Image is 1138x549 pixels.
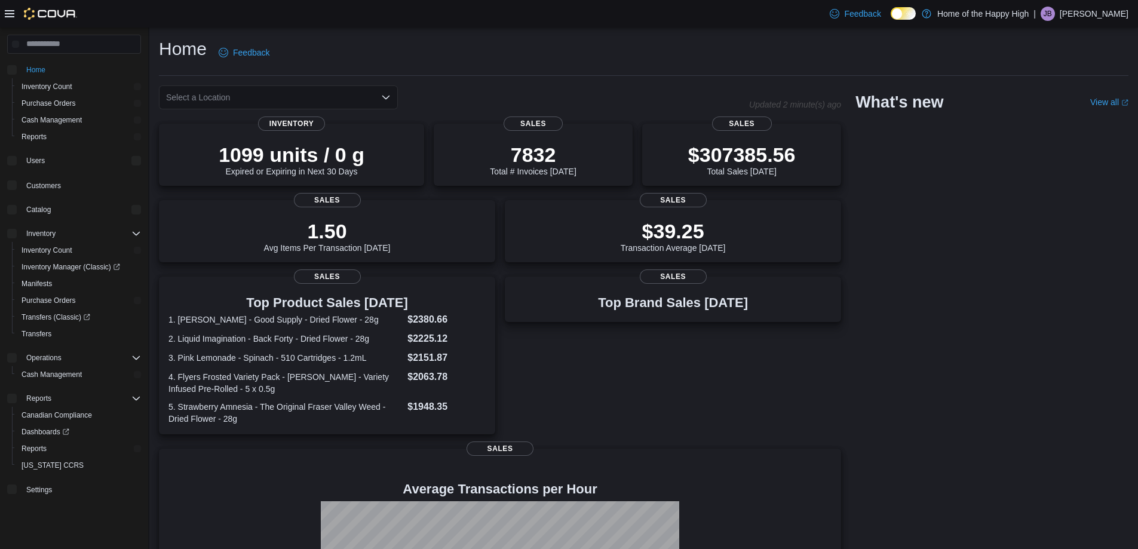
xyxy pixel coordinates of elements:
[17,260,125,274] a: Inventory Manager (Classic)
[22,370,82,379] span: Cash Management
[12,366,146,383] button: Cash Management
[2,61,146,78] button: Home
[17,277,57,291] a: Manifests
[17,408,141,422] span: Canadian Compliance
[467,441,533,456] span: Sales
[12,95,146,112] button: Purchase Orders
[17,425,141,439] span: Dashboards
[17,310,141,324] span: Transfers (Classic)
[22,351,66,365] button: Operations
[504,116,563,131] span: Sales
[17,243,141,257] span: Inventory Count
[22,482,141,497] span: Settings
[264,219,391,253] div: Avg Items Per Transaction [DATE]
[294,193,361,207] span: Sales
[168,401,403,425] dt: 5. Strawberry Amnesia - The Original Fraser Valley Weed - Dried Flower - 28g
[17,96,141,111] span: Purchase Orders
[17,310,95,324] a: Transfers (Classic)
[17,130,51,144] a: Reports
[1090,97,1128,107] a: View allExternal link
[24,8,77,20] img: Cova
[22,312,90,322] span: Transfers (Classic)
[844,8,881,20] span: Feedback
[22,82,72,91] span: Inventory Count
[22,62,141,77] span: Home
[22,246,72,255] span: Inventory Count
[598,296,748,310] h3: Top Brand Sales [DATE]
[17,79,77,94] a: Inventory Count
[22,279,52,289] span: Manifests
[12,407,146,424] button: Canadian Compliance
[688,143,796,176] div: Total Sales [DATE]
[2,176,146,194] button: Customers
[937,7,1029,21] p: Home of the Happy High
[12,259,146,275] a: Inventory Manager (Classic)
[22,410,92,420] span: Canadian Compliance
[1041,7,1055,21] div: Jasmine Blank
[22,177,141,192] span: Customers
[219,143,364,167] p: 1099 units / 0 g
[2,481,146,498] button: Settings
[22,351,141,365] span: Operations
[12,275,146,292] button: Manifests
[855,93,943,112] h2: What's new
[159,37,207,61] h1: Home
[168,333,403,345] dt: 2. Liquid Imagination - Back Forty - Dried Flower - 28g
[17,79,141,94] span: Inventory Count
[168,296,486,310] h3: Top Product Sales [DATE]
[640,193,707,207] span: Sales
[219,143,364,176] div: Expired or Expiring in Next 30 Days
[749,100,841,109] p: Updated 2 minute(s) ago
[26,229,56,238] span: Inventory
[490,143,576,176] div: Total # Invoices [DATE]
[22,483,57,497] a: Settings
[17,113,87,127] a: Cash Management
[1060,7,1128,21] p: [PERSON_NAME]
[12,457,146,474] button: [US_STATE] CCRS
[17,260,141,274] span: Inventory Manager (Classic)
[17,327,56,341] a: Transfers
[26,181,61,191] span: Customers
[22,226,60,241] button: Inventory
[233,47,269,59] span: Feedback
[22,226,141,241] span: Inventory
[17,243,77,257] a: Inventory Count
[22,461,84,470] span: [US_STATE] CCRS
[12,424,146,440] a: Dashboards
[891,7,916,20] input: Dark Mode
[22,154,141,168] span: Users
[17,458,88,473] a: [US_STATE] CCRS
[12,292,146,309] button: Purchase Orders
[22,203,56,217] button: Catalog
[22,329,51,339] span: Transfers
[12,112,146,128] button: Cash Management
[22,444,47,453] span: Reports
[2,201,146,218] button: Catalog
[22,296,76,305] span: Purchase Orders
[22,154,50,168] button: Users
[294,269,361,284] span: Sales
[22,391,56,406] button: Reports
[168,371,403,395] dt: 4. Flyers Frosted Variety Pack - [PERSON_NAME] - Variety Infused Pre-Rolled - 5 x 0.5g
[17,327,141,341] span: Transfers
[168,314,403,326] dt: 1. [PERSON_NAME] - Good Supply - Dried Flower - 28g
[17,293,141,308] span: Purchase Orders
[17,425,74,439] a: Dashboards
[22,99,76,108] span: Purchase Orders
[17,458,141,473] span: Washington CCRS
[7,56,141,529] nav: Complex example
[22,132,47,142] span: Reports
[407,400,486,414] dd: $1948.35
[712,116,772,131] span: Sales
[17,367,141,382] span: Cash Management
[1044,7,1052,21] span: JB
[640,269,707,284] span: Sales
[12,309,146,326] a: Transfers (Classic)
[258,116,325,131] span: Inventory
[825,2,885,26] a: Feedback
[26,394,51,403] span: Reports
[17,367,87,382] a: Cash Management
[621,219,726,243] p: $39.25
[1033,7,1036,21] p: |
[12,242,146,259] button: Inventory Count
